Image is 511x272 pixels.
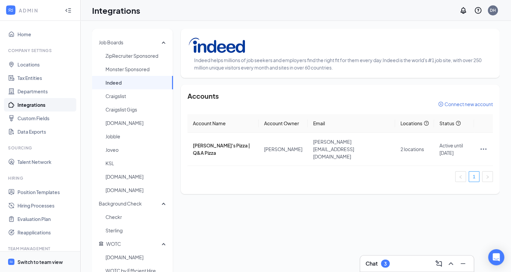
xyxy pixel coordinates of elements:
div: Open Intercom Messenger [488,249,504,265]
span: [DOMAIN_NAME] [105,183,168,197]
a: Evaluation Plan [17,212,75,226]
h4: Accounts [187,91,493,101]
button: right [482,171,493,182]
a: Custom Fields [17,111,75,125]
a: Talent Network [17,155,75,169]
div: 3 [384,261,387,267]
a: Home [17,28,75,41]
span: Craigslist [105,89,168,103]
a: Integrations [17,98,75,111]
span: Indeed helps millions of job seekers and employers find the right fit for them every day.Indeed i... [194,57,481,63]
a: Locations [17,58,75,71]
svg: Government [99,241,103,246]
a: Departments [17,85,75,98]
span: Indeed [105,76,168,89]
svg: Minimize [459,260,467,268]
span: Craigslist Gigs [105,103,168,116]
div: Hiring [8,175,74,181]
span: Joveo [105,143,168,156]
button: Minimize [458,258,468,269]
h1: Integrations [92,5,140,16]
th: Email [308,114,395,133]
span: Connect new account [444,101,493,107]
span: WOTC [106,241,121,247]
span: Job Boards [99,39,123,45]
svg: ComposeMessage [435,260,443,268]
div: Team Management [8,246,74,252]
span: Background Check [99,200,142,207]
svg: Notifications [459,6,467,14]
a: 1 [469,172,479,182]
span: Sterling [105,224,168,237]
span: 2 locations [400,146,424,152]
span: ZipRecruiter Sponsored [105,49,168,62]
svg: ChevronUp [447,260,455,268]
svg: WorkstreamLogo [9,260,13,264]
span: left [459,175,463,179]
button: ComposeMessage [433,258,444,269]
span: [DOMAIN_NAME] [105,116,168,130]
li: Previous Page [455,171,466,182]
span: KSL [105,156,168,170]
div: Switch to team view [17,259,63,265]
span: [PERSON_NAME]'s Pizza | Q&A Pizza [193,142,250,156]
button: ChevronUp [445,258,456,269]
div: Sourcing [8,145,74,151]
div: DH [490,7,496,13]
span: question-circle [424,121,429,126]
span: Status [439,120,454,127]
span: Monster Sponsored [105,62,168,76]
div: ADMIN [19,7,59,14]
span: Active until [DATE] [439,142,463,156]
span: [DOMAIN_NAME] [105,251,168,264]
span: million unique visitors every month and sites in over 60 countries. [194,64,333,71]
span: question-circle [456,121,461,126]
svg: WorkstreamLogo [7,7,14,13]
svg: QuestionInfo [474,6,482,14]
svg: Collapse [65,7,72,14]
h3: Chat [366,260,378,267]
svg: Ellipses [479,145,487,153]
span: Jobble [105,130,168,143]
div: Company Settings [8,48,74,53]
li: 1 [469,171,479,182]
a: Data Exports [17,125,75,138]
a: Tax Entities [17,71,75,85]
span: [PERSON_NAME][EMAIL_ADDRESS][DOMAIN_NAME] [313,139,354,160]
button: left [455,171,466,182]
span: [PERSON_NAME] [264,146,302,152]
a: Position Templates [17,185,75,199]
a: Hiring Processes [17,199,75,212]
span: [DOMAIN_NAME] [105,170,168,183]
span: Checkr [105,210,168,224]
span: right [485,175,489,179]
span: Locations [400,120,422,127]
span: plus-circle [438,102,443,106]
th: Account Owner [259,114,308,133]
li: Next Page [482,171,493,182]
a: Reapplications [17,226,75,239]
span: Account Name [193,120,226,126]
